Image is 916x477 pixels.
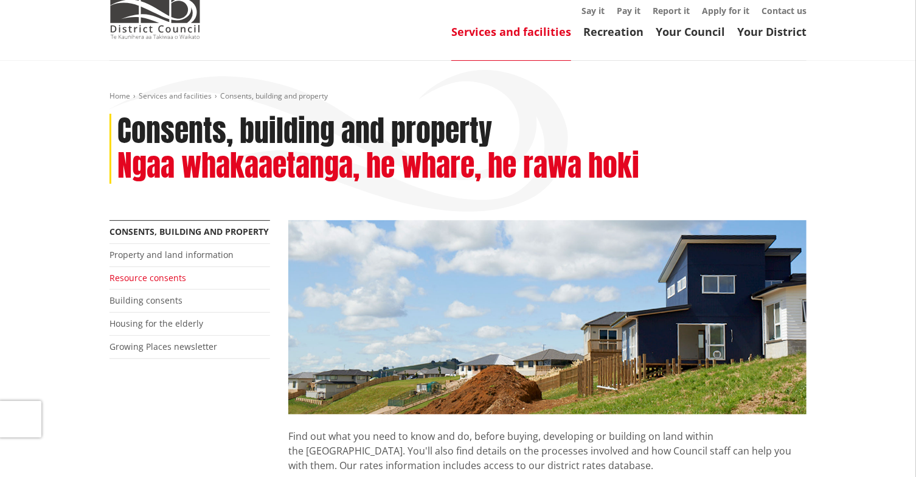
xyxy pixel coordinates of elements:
[109,272,186,284] a: Resource consents
[653,5,690,16] a: Report it
[581,5,605,16] a: Say it
[109,91,807,102] nav: breadcrumb
[617,5,640,16] a: Pay it
[109,226,269,237] a: Consents, building and property
[702,5,749,16] a: Apply for it
[109,341,217,352] a: Growing Places newsletter
[583,24,644,39] a: Recreation
[139,91,212,101] a: Services and facilities
[656,24,725,39] a: Your Council
[860,426,904,470] iframe: Messenger Launcher
[737,24,807,39] a: Your District
[117,114,492,149] h1: Consents, building and property
[109,91,130,101] a: Home
[109,249,234,260] a: Property and land information
[109,294,182,306] a: Building consents
[762,5,807,16] a: Contact us
[220,91,328,101] span: Consents, building and property
[451,24,571,39] a: Services and facilities
[117,148,639,184] h2: Ngaa whakaaetanga, he whare, he rawa hoki
[109,318,203,329] a: Housing for the elderly
[288,220,807,415] img: Land-and-property-landscape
